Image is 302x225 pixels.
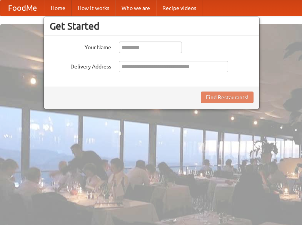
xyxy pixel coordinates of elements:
[45,0,72,16] a: Home
[115,0,156,16] a: Who we are
[50,42,111,51] label: Your Name
[50,20,254,32] h3: Get Started
[0,0,45,16] a: FoodMe
[156,0,202,16] a: Recipe videos
[50,61,111,70] label: Delivery Address
[201,92,254,103] button: Find Restaurants!
[72,0,115,16] a: How it works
